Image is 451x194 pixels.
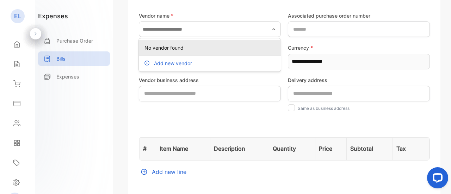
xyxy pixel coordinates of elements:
[393,137,418,160] th: Tax
[288,44,430,51] label: Currency
[140,137,156,160] th: #
[156,137,210,160] th: Item Name
[139,76,281,84] label: Vendor business address
[288,12,430,19] label: Associated purchase order number
[269,137,315,160] th: Quantity
[38,33,110,48] a: Purchase Order
[56,73,79,80] p: Expenses
[154,60,192,67] p: Add new vendor
[38,51,110,66] a: Bills
[139,12,281,19] label: Vendor name
[56,55,66,62] p: Bills
[347,137,393,160] th: Subtotal
[421,164,451,194] iframe: LiveChat chat widget
[210,137,269,160] th: Description
[38,11,68,21] h1: expenses
[139,168,430,176] div: Add new line
[144,44,278,51] p: No vendor found
[38,69,110,84] a: Expenses
[14,12,21,21] p: EL
[298,106,350,111] label: Same as business address
[288,76,430,84] label: Delivery address
[315,137,347,160] th: Price
[56,37,93,44] p: Purchase Order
